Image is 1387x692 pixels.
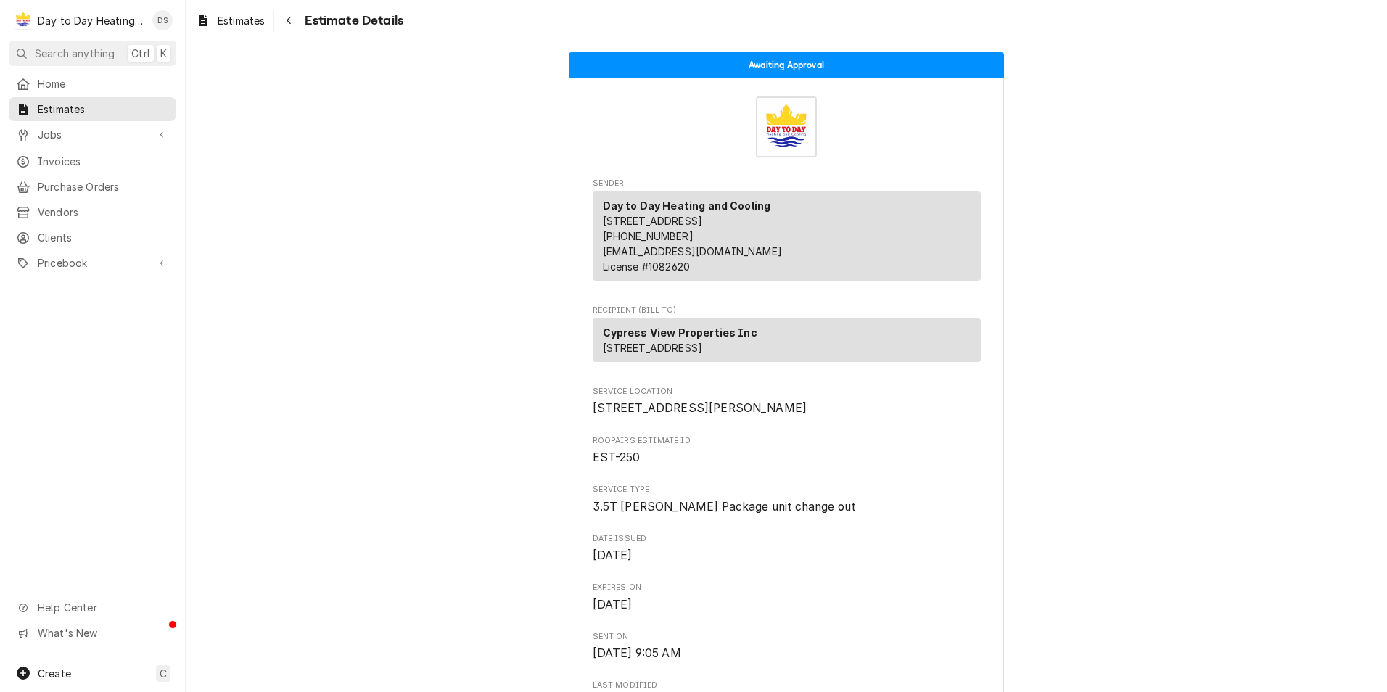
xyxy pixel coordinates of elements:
[152,10,173,30] div: DS
[593,400,981,417] span: Service Location
[131,46,150,61] span: Ctrl
[9,621,176,645] a: Go to What's New
[152,10,173,30] div: David Silvestre's Avatar
[603,215,703,227] span: [STREET_ADDRESS]
[593,680,981,691] span: Last Modified
[277,9,300,32] button: Navigate back
[593,305,981,368] div: Estimate Recipient
[9,200,176,224] a: Vendors
[38,127,147,142] span: Jobs
[756,96,817,157] img: Logo
[38,154,169,169] span: Invoices
[603,199,771,212] strong: Day to Day Heating and Cooling
[160,666,167,681] span: C
[38,76,169,91] span: Home
[38,625,168,640] span: What's New
[603,342,703,354] span: [STREET_ADDRESS]
[593,596,981,614] span: Expires On
[160,46,167,61] span: K
[9,251,176,275] a: Go to Pricebook
[593,305,981,316] span: Recipient (Bill To)
[38,255,147,271] span: Pricebook
[38,179,169,194] span: Purchase Orders
[9,226,176,250] a: Clients
[38,205,169,220] span: Vendors
[593,645,981,662] span: Sent On
[218,13,265,28] span: Estimates
[38,102,169,117] span: Estimates
[9,596,176,619] a: Go to Help Center
[593,318,981,368] div: Recipient (Bill To)
[38,667,71,680] span: Create
[9,97,176,121] a: Estimates
[593,484,981,515] div: Service Type
[9,123,176,147] a: Go to Jobs
[593,178,981,287] div: Estimate Sender
[190,9,271,33] a: Estimates
[593,435,981,466] div: Roopairs Estimate ID
[35,46,115,61] span: Search anything
[593,435,981,447] span: Roopairs Estimate ID
[593,450,641,464] span: EST-250
[593,498,981,516] span: Service Type
[9,72,176,96] a: Home
[593,484,981,495] span: Service Type
[603,245,782,258] a: [EMAIL_ADDRESS][DOMAIN_NAME]
[593,500,856,514] span: 3.5T [PERSON_NAME] Package unit change out
[9,149,176,173] a: Invoices
[593,646,681,660] span: [DATE] 9:05 AM
[593,533,981,564] div: Date Issued
[749,60,824,70] span: Awaiting Approval
[593,631,981,643] span: Sent On
[13,10,33,30] div: Day to Day Heating and Cooling's Avatar
[593,449,981,466] span: Roopairs Estimate ID
[593,191,981,287] div: Sender
[593,318,981,362] div: Recipient (Bill To)
[593,582,981,613] div: Expires On
[593,386,981,398] span: Service Location
[593,191,981,281] div: Sender
[593,631,981,662] div: Sent On
[9,41,176,66] button: Search anythingCtrlK
[593,401,807,415] span: [STREET_ADDRESS][PERSON_NAME]
[593,533,981,545] span: Date Issued
[569,52,1004,78] div: Status
[593,386,981,417] div: Service Location
[593,178,981,189] span: Sender
[593,548,633,562] span: [DATE]
[593,547,981,564] span: Date Issued
[38,230,169,245] span: Clients
[13,10,33,30] div: D
[593,582,981,593] span: Expires On
[38,600,168,615] span: Help Center
[603,230,693,242] a: [PHONE_NUMBER]
[38,13,144,28] div: Day to Day Heating and Cooling
[603,260,691,273] span: License # 1082620
[603,326,757,339] strong: Cypress View Properties Inc
[300,11,403,30] span: Estimate Details
[593,598,633,611] span: [DATE]
[9,175,176,199] a: Purchase Orders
